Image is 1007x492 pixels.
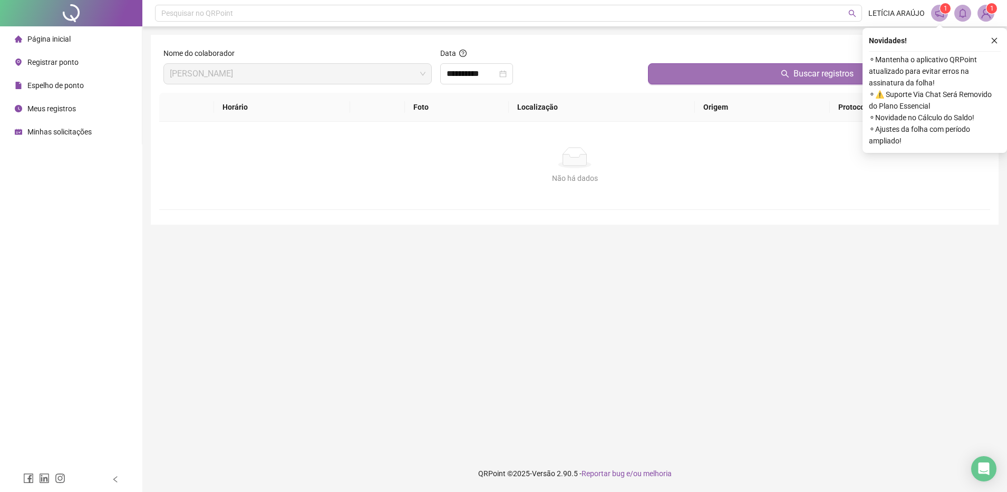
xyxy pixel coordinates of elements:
[459,50,467,57] span: question-circle
[15,35,22,43] span: home
[532,469,555,478] span: Versão
[112,476,119,483] span: left
[27,81,84,90] span: Espelho de ponto
[869,54,1001,89] span: ⚬ Mantenha o aplicativo QRPoint atualizado para evitar erros na assinatura da folha!
[172,172,977,184] div: Não há dados
[582,469,672,478] span: Reportar bug e/ou melhoria
[695,93,830,122] th: Origem
[170,64,425,84] span: LETÍCIA DE OLIVEIRA ARAÚJO
[940,3,951,14] sup: 1
[868,7,925,19] span: LETÍCIA ARAÚJO
[830,93,990,122] th: Protocolo
[990,5,994,12] span: 1
[27,128,92,136] span: Minhas solicitações
[55,473,65,484] span: instagram
[648,63,986,84] button: Buscar registros
[781,70,789,78] span: search
[869,123,1001,147] span: ⚬ Ajustes da folha com período ampliado!
[15,59,22,66] span: environment
[793,67,854,80] span: Buscar registros
[214,93,351,122] th: Horário
[509,93,695,122] th: Localização
[869,89,1001,112] span: ⚬ ⚠️ Suporte Via Chat Será Removido do Plano Essencial
[163,47,241,59] label: Nome do colaborador
[869,35,907,46] span: Novidades !
[27,58,79,66] span: Registrar ponto
[15,82,22,89] span: file
[958,8,967,18] span: bell
[986,3,997,14] sup: Atualize o seu contato no menu Meus Dados
[978,5,994,21] img: 83917
[15,105,22,112] span: clock-circle
[869,112,1001,123] span: ⚬ Novidade no Cálculo do Saldo!
[39,473,50,484] span: linkedin
[991,37,998,44] span: close
[23,473,34,484] span: facebook
[848,9,856,17] span: search
[935,8,944,18] span: notification
[27,104,76,113] span: Meus registros
[27,35,71,43] span: Página inicial
[142,455,1007,492] footer: QRPoint © 2025 - 2.90.5 -
[15,128,22,136] span: schedule
[944,5,947,12] span: 1
[971,456,996,481] div: Open Intercom Messenger
[405,93,509,122] th: Foto
[440,49,456,57] span: Data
